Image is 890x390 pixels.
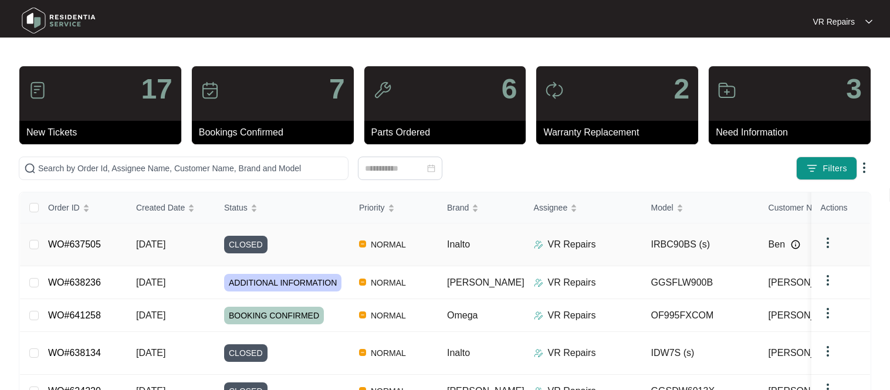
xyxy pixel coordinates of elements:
[136,348,165,358] span: [DATE]
[821,344,835,358] img: dropdown arrow
[224,344,268,362] span: CLOSED
[447,239,470,249] span: Inalto
[136,310,165,320] span: [DATE]
[447,201,469,214] span: Brand
[224,274,341,291] span: ADDITIONAL INFORMATION
[359,240,366,247] img: Vercel Logo
[769,346,854,360] span: [PERSON_NAME]...
[447,310,478,320] span: Omega
[24,162,36,174] img: search-icon
[806,162,818,174] img: filter icon
[26,126,181,140] p: New Tickets
[359,279,366,286] img: Vercel Logo
[642,266,759,299] td: GGSFLW900B
[224,236,268,253] span: CLOSED
[136,277,165,287] span: [DATE]
[438,192,524,223] th: Brand
[141,75,172,103] p: 17
[548,346,596,360] p: VR Repairs
[548,276,596,290] p: VR Repairs
[651,201,674,214] span: Model
[791,240,800,249] img: Info icon
[548,308,596,323] p: VR Repairs
[534,311,543,320] img: Assigner Icon
[502,75,517,103] p: 6
[674,75,689,103] p: 2
[796,157,857,180] button: filter iconFilters
[821,236,835,250] img: dropdown arrow
[39,192,127,223] th: Order ID
[642,332,759,375] td: IDW7S (s)
[136,201,185,214] span: Created Date
[48,277,101,287] a: WO#638236
[642,299,759,332] td: OF995FXCOM
[534,240,543,249] img: Assigner Icon
[642,223,759,266] td: IRBC90BS (s)
[534,201,568,214] span: Assignee
[813,16,855,28] p: VR Repairs
[543,126,698,140] p: Warranty Replacement
[371,126,526,140] p: Parts Ordered
[224,201,248,214] span: Status
[447,348,470,358] span: Inalto
[366,238,411,252] span: NORMAL
[48,348,101,358] a: WO#638134
[48,239,101,249] a: WO#637505
[329,75,345,103] p: 7
[524,192,642,223] th: Assignee
[642,192,759,223] th: Model
[821,273,835,287] img: dropdown arrow
[545,81,564,100] img: icon
[199,126,354,140] p: Bookings Confirmed
[811,192,870,223] th: Actions
[769,201,828,214] span: Customer Name
[759,192,877,223] th: Customer Name
[215,192,350,223] th: Status
[534,348,543,358] img: Assigner Icon
[769,308,846,323] span: [PERSON_NAME]
[846,75,862,103] p: 3
[373,81,392,100] img: icon
[359,201,385,214] span: Priority
[857,161,871,175] img: dropdown arrow
[127,192,215,223] th: Created Date
[447,277,524,287] span: [PERSON_NAME]
[38,162,343,175] input: Search by Order Id, Assignee Name, Customer Name, Brand and Model
[718,81,736,100] img: icon
[366,346,411,360] span: NORMAL
[48,310,101,320] a: WO#641258
[366,308,411,323] span: NORMAL
[534,278,543,287] img: Assigner Icon
[350,192,438,223] th: Priority
[224,307,324,324] span: BOOKING CONFIRMED
[366,276,411,290] span: NORMAL
[548,238,596,252] p: VR Repairs
[821,306,835,320] img: dropdown arrow
[359,311,366,318] img: Vercel Logo
[823,162,847,175] span: Filters
[28,81,47,100] img: icon
[769,276,846,290] span: [PERSON_NAME]
[359,349,366,356] img: Vercel Logo
[18,3,100,38] img: residentia service logo
[865,19,872,25] img: dropdown arrow
[769,238,785,252] span: Ben
[136,239,165,249] span: [DATE]
[201,81,219,100] img: icon
[716,126,871,140] p: Need Information
[48,201,80,214] span: Order ID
